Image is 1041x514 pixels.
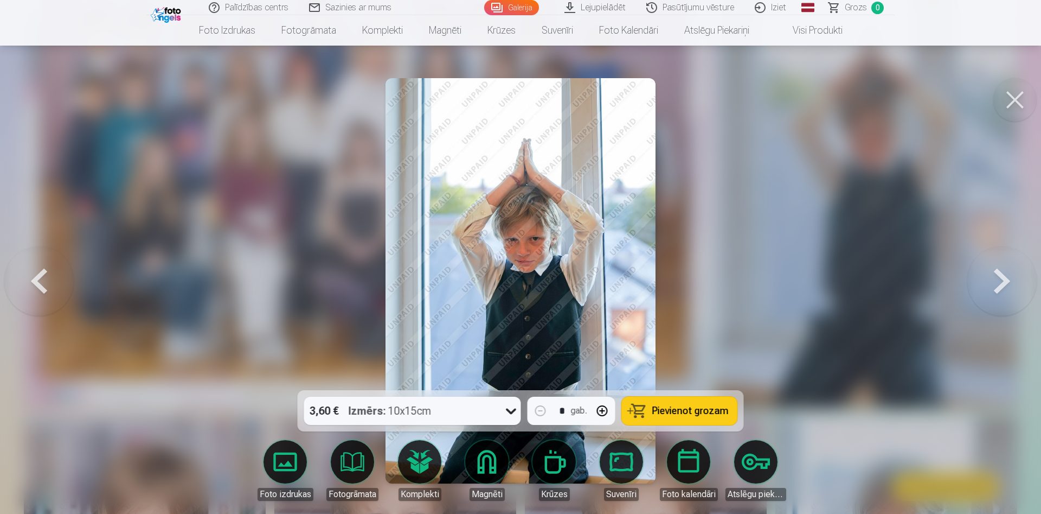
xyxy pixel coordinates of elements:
a: Suvenīri [529,15,586,46]
div: Foto izdrukas [258,488,313,501]
div: Foto kalendāri [660,488,718,501]
button: Pievienot grozam [622,397,737,425]
div: gab. [571,404,587,417]
a: Foto izdrukas [186,15,268,46]
div: Atslēgu piekariņi [725,488,786,501]
a: Foto izdrukas [255,440,316,501]
a: Suvenīri [591,440,652,501]
span: Pievienot grozam [652,406,729,416]
div: Fotogrāmata [326,488,378,501]
a: Krūzes [474,15,529,46]
span: 0 [871,2,884,14]
a: Atslēgu piekariņi [725,440,786,501]
a: Krūzes [524,440,584,501]
span: Grozs [845,1,867,14]
a: Atslēgu piekariņi [671,15,762,46]
a: Foto kalendāri [586,15,671,46]
div: Suvenīri [604,488,639,501]
a: Komplekti [389,440,450,501]
strong: Izmērs : [349,403,386,418]
a: Foto kalendāri [658,440,719,501]
a: Fotogrāmata [322,440,383,501]
img: /fa1 [151,4,184,23]
div: 10x15cm [349,397,432,425]
div: Krūzes [539,488,570,501]
a: Magnēti [457,440,517,501]
div: Komplekti [399,488,441,501]
a: Visi produkti [762,15,856,46]
div: Magnēti [470,488,505,501]
div: 3,60 € [304,397,344,425]
a: Magnēti [416,15,474,46]
a: Komplekti [349,15,416,46]
a: Fotogrāmata [268,15,349,46]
